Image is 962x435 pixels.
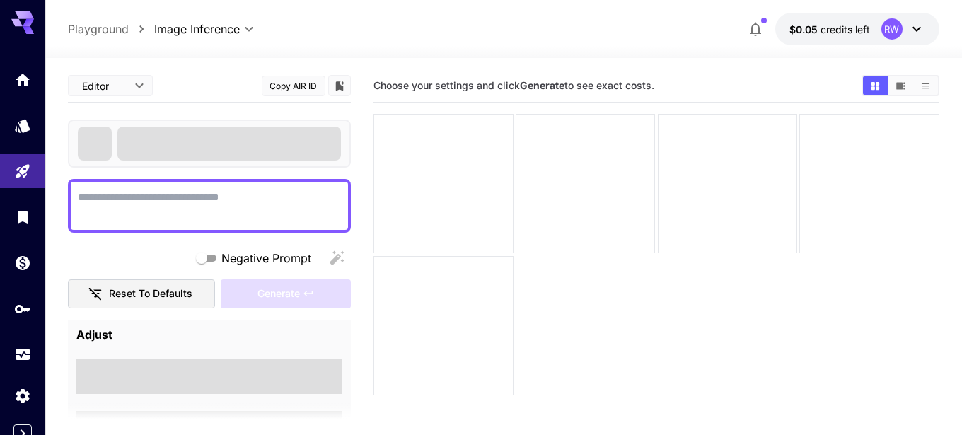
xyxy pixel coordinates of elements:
[775,13,939,45] button: $0.05RW
[68,21,129,37] a: Playground
[14,387,31,405] div: Settings
[520,79,564,91] b: Generate
[76,328,342,342] h4: Adjust
[821,23,870,35] span: credits left
[262,76,325,96] button: Copy AIR ID
[14,117,31,134] div: Models
[14,71,31,88] div: Home
[14,208,31,226] div: Library
[14,346,31,364] div: Usage
[14,163,31,180] div: Playground
[154,21,240,37] span: Image Inference
[68,21,154,37] nav: breadcrumb
[789,22,870,37] div: $0.05
[221,250,311,267] span: Negative Prompt
[333,77,346,94] button: Add to library
[373,79,654,91] span: Choose your settings and click to see exact costs.
[221,279,351,308] div: Please fill the prompt
[888,76,913,95] button: Show images in video view
[68,279,215,308] button: Reset to defaults
[789,23,821,35] span: $0.05
[862,75,939,96] div: Show images in grid viewShow images in video viewShow images in list view
[82,79,126,93] span: Editor
[14,254,31,272] div: Wallet
[863,76,888,95] button: Show images in grid view
[913,76,938,95] button: Show images in list view
[881,18,903,40] div: RW
[14,300,31,318] div: API Keys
